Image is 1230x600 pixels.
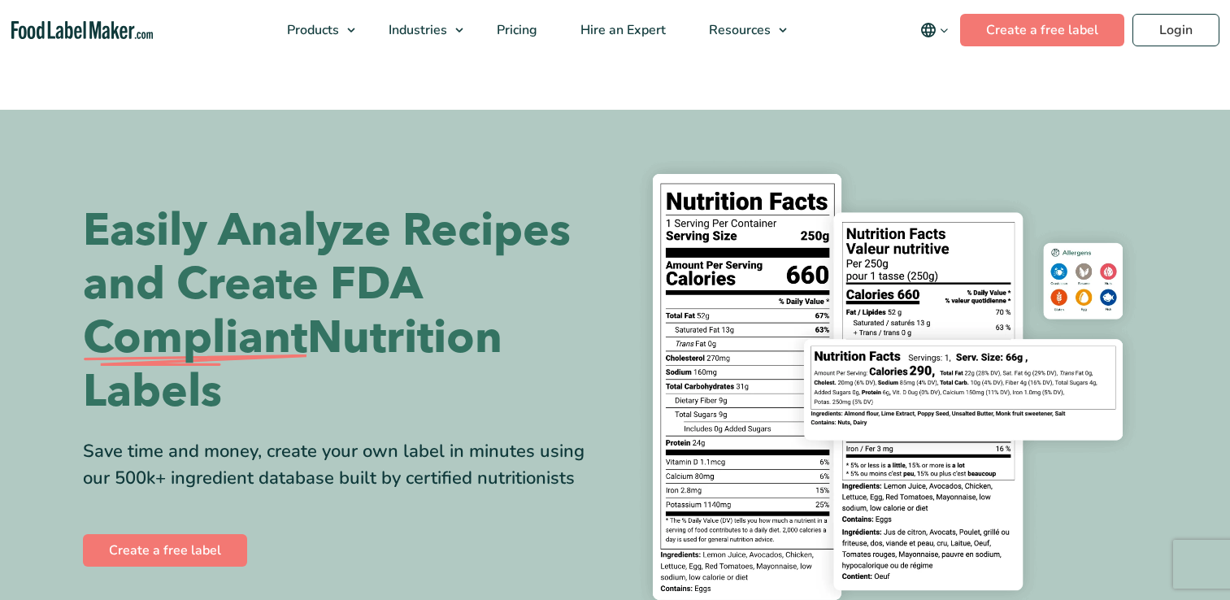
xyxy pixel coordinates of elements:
a: Create a free label [83,534,247,567]
span: Compliant [83,311,307,365]
span: Resources [704,21,772,39]
div: Save time and money, create your own label in minutes using our 500k+ ingredient database built b... [83,438,603,492]
h1: Easily Analyze Recipes and Create FDA Nutrition Labels [83,204,603,419]
span: Products [282,21,341,39]
a: Create a free label [960,14,1124,46]
span: Pricing [492,21,539,39]
a: Login [1132,14,1219,46]
span: Industries [384,21,449,39]
span: Hire an Expert [576,21,667,39]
